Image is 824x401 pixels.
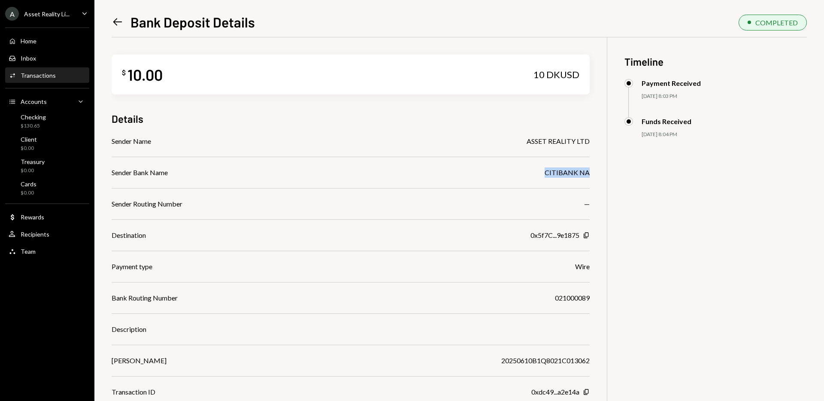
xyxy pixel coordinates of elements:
[112,136,151,146] div: Sender Name
[112,167,168,178] div: Sender Bank Name
[755,18,798,27] div: COMPLETED
[642,117,691,125] div: Funds Received
[21,248,36,255] div: Team
[624,55,807,69] h3: Timeline
[112,387,155,397] div: Transaction ID
[21,136,37,143] div: Client
[555,293,590,303] div: 021000089
[642,93,807,100] div: [DATE] 8:03 PM
[5,111,89,131] a: Checking$130.65
[5,243,89,259] a: Team
[642,131,807,138] div: [DATE] 8:04 PM
[21,37,36,45] div: Home
[5,226,89,242] a: Recipients
[21,55,36,62] div: Inbox
[21,122,46,130] div: $130.65
[527,136,590,146] div: ASSET REALITY LTD
[575,261,590,272] div: Wire
[21,72,56,79] div: Transactions
[501,355,590,366] div: 20250610B1Q8021C013062
[21,167,45,174] div: $0.00
[21,231,49,238] div: Recipients
[127,65,163,84] div: 10.00
[130,13,255,30] h1: Bank Deposit Details
[112,355,167,366] div: [PERSON_NAME]
[5,94,89,109] a: Accounts
[5,178,89,198] a: Cards$0.00
[5,33,89,49] a: Home
[112,199,182,209] div: Sender Routing Number
[5,133,89,154] a: Client$0.00
[21,213,44,221] div: Rewards
[5,50,89,66] a: Inbox
[530,230,579,240] div: 0x5f7C...9e1875
[5,155,89,176] a: Treasury$0.00
[21,98,47,105] div: Accounts
[112,293,178,303] div: Bank Routing Number
[24,10,70,18] div: Asset Reality Li...
[5,7,19,21] div: A
[112,112,143,126] h3: Details
[584,199,590,209] div: —
[533,69,579,81] div: 10 DKUSD
[21,180,36,188] div: Cards
[545,167,590,178] div: CITIBANK NA
[122,68,126,77] div: $
[21,189,36,197] div: $0.00
[112,261,152,272] div: Payment type
[642,79,701,87] div: Payment Received
[5,209,89,225] a: Rewards
[5,67,89,83] a: Transactions
[21,145,37,152] div: $0.00
[112,230,146,240] div: Destination
[112,324,146,334] div: Description
[531,387,579,397] div: 0xdc49...a2e14a
[21,158,45,165] div: Treasury
[21,113,46,121] div: Checking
